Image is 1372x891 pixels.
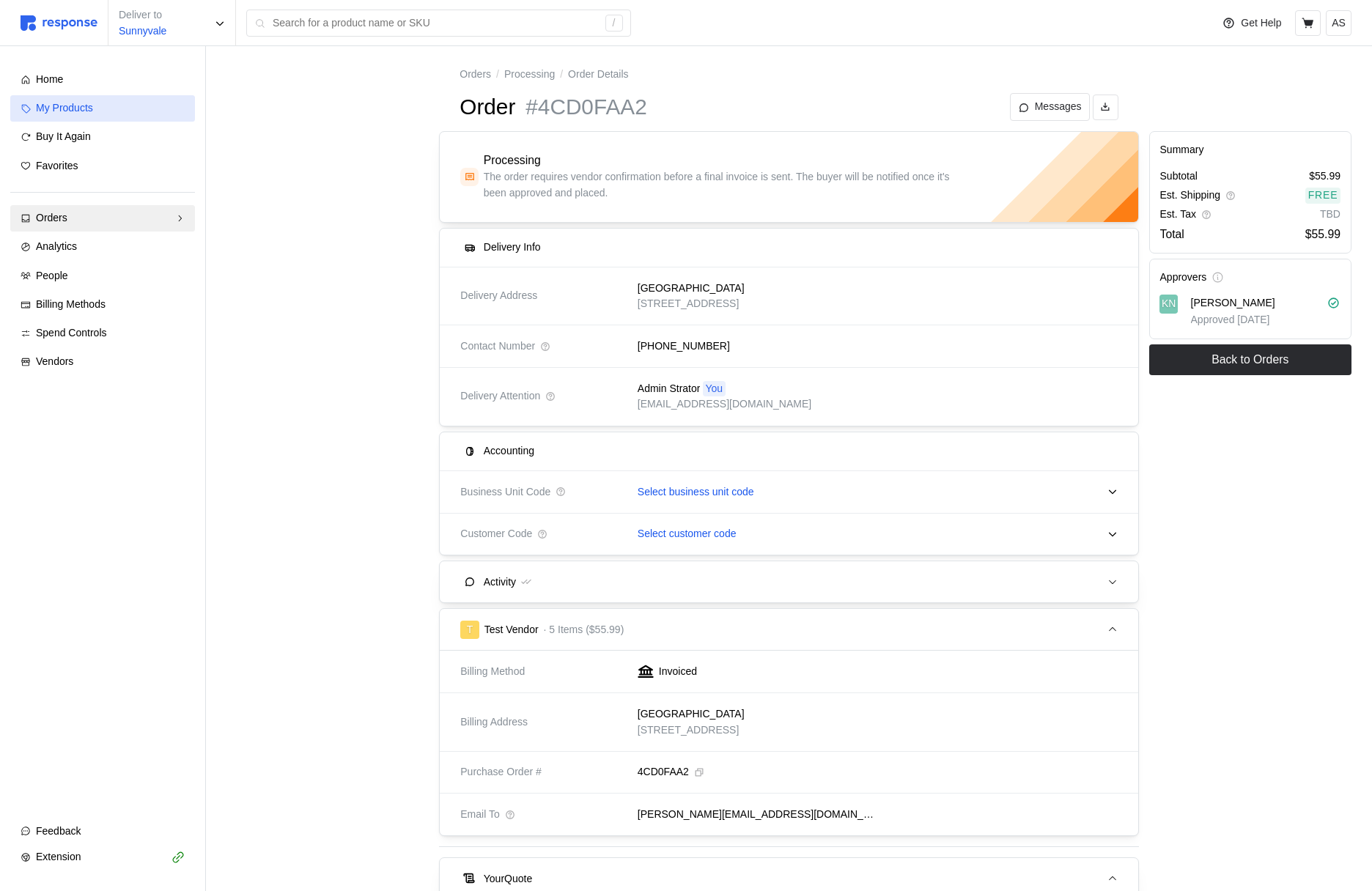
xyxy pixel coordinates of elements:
[484,443,534,459] h5: Accounting
[10,349,195,375] a: Vendors
[504,67,555,83] a: Processing
[1332,15,1346,32] p: AS
[638,381,701,397] p: Admin Strator
[36,851,81,862] span: Extension
[1160,188,1221,204] p: Est. Shipping
[1305,225,1340,243] p: $55.99
[1320,207,1340,223] p: TBD
[605,15,623,32] div: /
[1241,15,1281,32] p: Get Help
[467,622,473,638] p: T
[525,93,646,122] h1: #4CD0FAA2
[36,73,63,85] span: Home
[638,339,730,355] p: [PHONE_NUMBER]
[10,124,195,150] a: Buy It Again
[10,205,195,232] a: Orders
[10,818,195,845] button: Feedback
[484,574,516,590] h5: Activity
[1149,344,1351,375] button: Back to Orders
[273,10,597,37] input: Search for a product name or SKU
[10,153,195,180] a: Favorites
[10,67,195,93] a: Home
[638,706,745,722] p: [GEOGRAPHIC_DATA]
[440,609,1137,650] button: TTest Vendor· 5 Items ($55.99)
[10,844,195,870] button: Extension
[460,484,550,500] span: Business Unit Code
[10,234,195,260] a: Analytics
[460,93,515,122] h1: Order
[638,526,737,542] p: Select customer code
[460,807,499,823] span: Email To
[1211,350,1288,369] p: Back to Orders
[36,270,68,281] span: People
[460,67,491,83] a: Orders
[1309,169,1340,185] p: $55.99
[638,281,745,297] p: [GEOGRAPHIC_DATA]
[659,664,697,680] p: Invoiced
[36,355,73,367] span: Vendors
[10,292,195,318] a: Billing Methods
[460,714,528,731] span: Billing Address
[1162,296,1176,312] p: KN
[36,327,107,339] span: Spend Controls
[638,396,811,413] p: [EMAIL_ADDRESS][DOMAIN_NAME]
[544,622,624,638] p: · 5 Items ($55.99)
[705,381,723,397] p: You
[1160,207,1197,223] p: Est. Tax
[1160,142,1340,158] h5: Summary
[460,288,537,304] span: Delivery Address
[21,15,97,31] img: svg%3e
[1160,169,1198,185] p: Subtotal
[638,722,745,739] p: [STREET_ADDRESS]
[36,298,106,310] span: Billing Methods
[484,622,539,638] p: Test Vendor
[36,160,78,171] span: Favorites
[36,825,81,837] span: Feedback
[460,339,535,355] span: Contact Number
[36,102,93,114] span: My Products
[10,263,195,289] a: People
[484,152,541,169] h4: Processing
[638,764,689,780] p: 4CD0FAA2
[36,240,77,252] span: Analytics
[119,23,166,40] p: Sunnyvale
[36,130,91,142] span: Buy It Again
[460,388,540,404] span: Delivery Attention
[36,210,169,226] div: Orders
[568,67,628,83] p: Order Details
[460,664,525,680] span: Billing Method
[119,7,166,23] p: Deliver to
[638,807,877,823] p: [PERSON_NAME][EMAIL_ADDRESS][DOMAIN_NAME]
[560,67,563,83] p: /
[1308,188,1338,204] p: Free
[440,561,1137,602] button: Activity
[10,320,195,347] a: Spend Controls
[1160,225,1184,243] p: Total
[1010,93,1090,121] button: Messages
[1191,312,1340,328] p: Approved [DATE]
[1214,10,1290,37] button: Get Help
[496,67,499,83] p: /
[484,169,954,201] p: The order requires vendor confirmation before a final invoice is sent. The buyer will be notified...
[10,95,195,122] a: My Products
[484,240,541,255] h5: Delivery Info
[638,296,745,312] p: [STREET_ADDRESS]
[460,526,532,542] span: Customer Code
[1160,270,1207,285] h5: Approvers
[1326,10,1351,36] button: AS
[484,871,532,887] h5: Your Quote
[638,484,754,500] p: Select business unit code
[1035,99,1082,115] p: Messages
[460,764,542,780] span: Purchase Order #
[1191,295,1275,311] p: [PERSON_NAME]
[440,651,1137,835] div: TTest Vendor· 5 Items ($55.99)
